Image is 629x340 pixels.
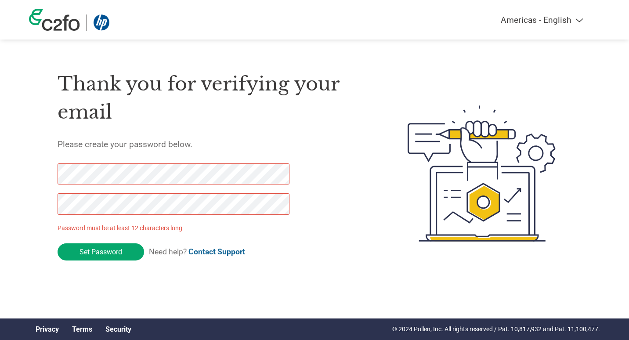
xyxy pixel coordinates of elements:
[58,139,366,149] h5: Please create your password below.
[58,243,144,260] input: Set Password
[392,325,600,334] p: © 2024 Pollen, Inc. All rights reserved / Pat. 10,817,932 and Pat. 11,100,477.
[94,14,109,31] img: HP
[72,325,92,333] a: Terms
[36,325,59,333] a: Privacy
[58,70,366,127] h1: Thank you for verifying your email
[188,247,245,256] a: Contact Support
[392,57,572,290] img: create-password
[149,247,245,256] span: Need help?
[58,224,292,233] p: Password must be at least 12 characters long
[29,9,80,31] img: c2fo logo
[105,325,131,333] a: Security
